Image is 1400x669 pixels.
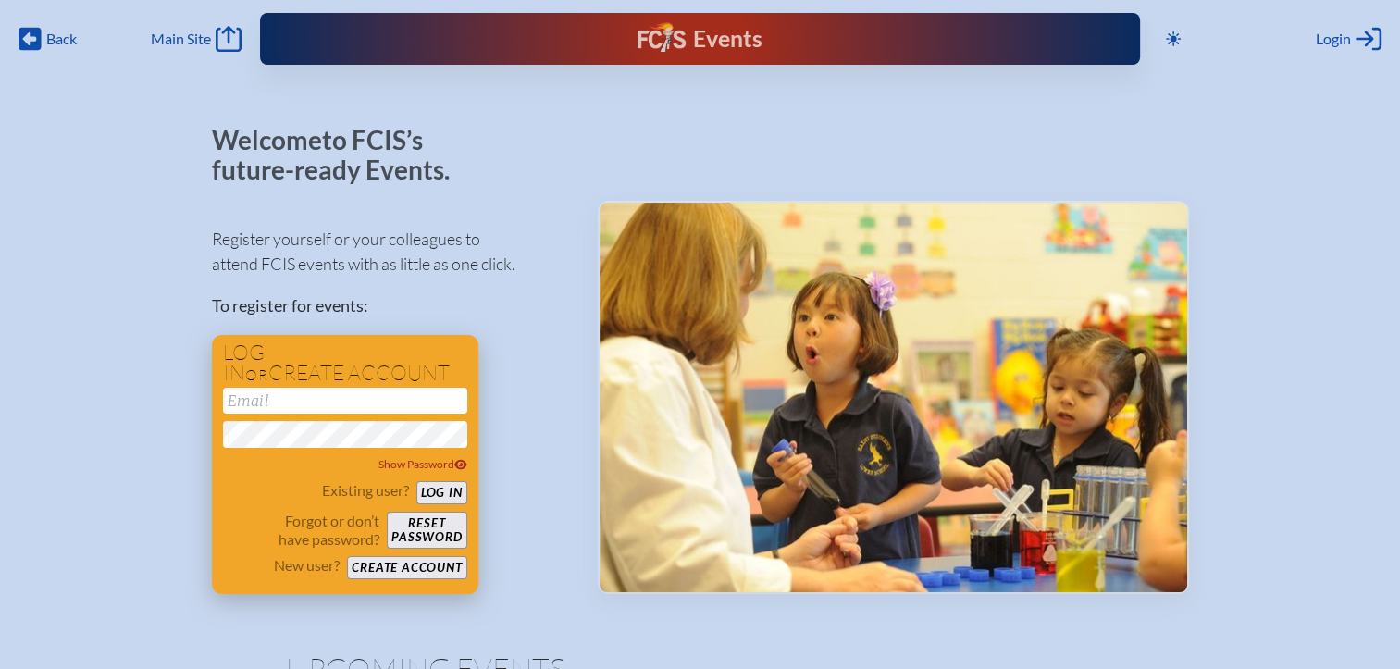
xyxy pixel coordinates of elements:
p: Forgot or don’t have password? [223,512,380,549]
p: To register for events: [212,293,568,318]
p: Welcome to FCIS’s future-ready Events. [212,126,471,184]
p: Register yourself or your colleagues to attend FCIS events with as little as one click. [212,227,568,277]
button: Resetpassword [387,512,466,549]
span: Login [1316,30,1351,48]
p: Existing user? [322,481,409,500]
button: Log in [416,481,467,504]
img: Events [600,203,1187,593]
div: FCIS Events — Future ready [510,22,890,56]
span: Main Site [151,30,211,48]
span: Show Password [378,457,467,471]
input: Email [223,388,467,414]
h1: Log in create account [223,342,467,384]
button: Create account [347,556,466,579]
span: or [245,365,268,384]
span: Back [46,30,77,48]
a: Main Site [151,26,242,52]
p: New user? [274,556,340,575]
